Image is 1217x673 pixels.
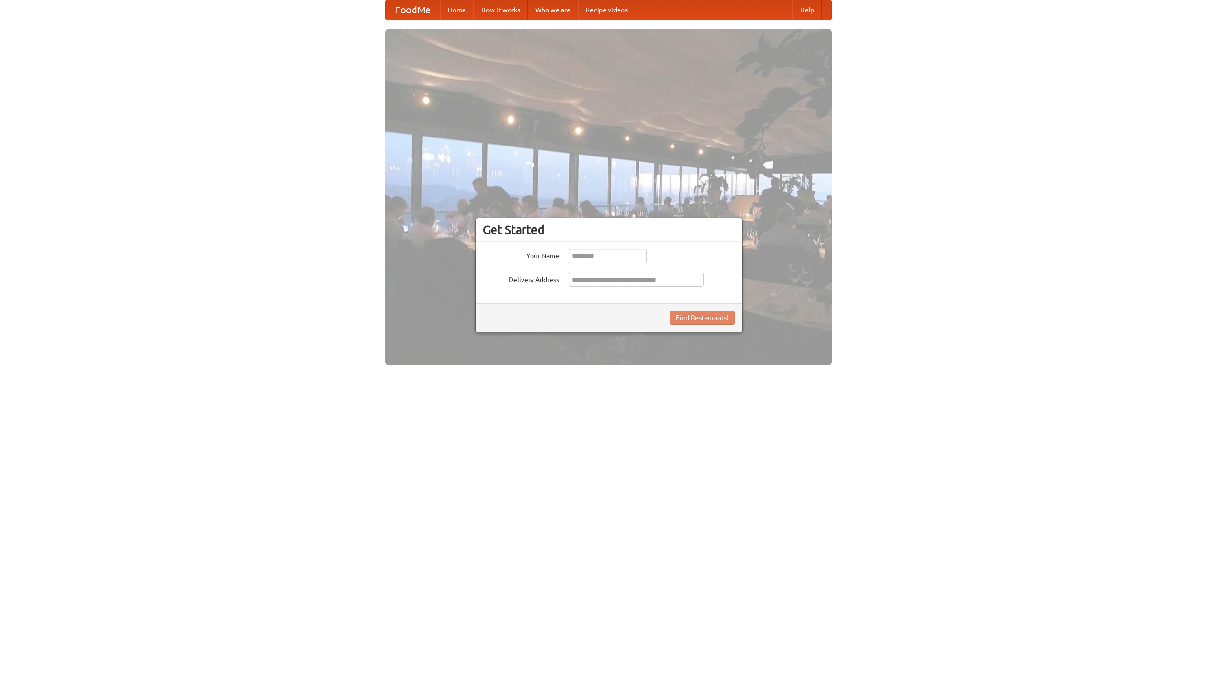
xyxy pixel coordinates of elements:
label: Your Name [483,249,559,261]
a: How it works [473,0,528,20]
h3: Get Started [483,223,735,237]
button: Find Restaurants! [670,311,735,325]
a: Who we are [528,0,578,20]
a: FoodMe [386,0,440,20]
label: Delivery Address [483,273,559,284]
a: Home [440,0,473,20]
a: Help [792,0,822,20]
a: Recipe videos [578,0,635,20]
